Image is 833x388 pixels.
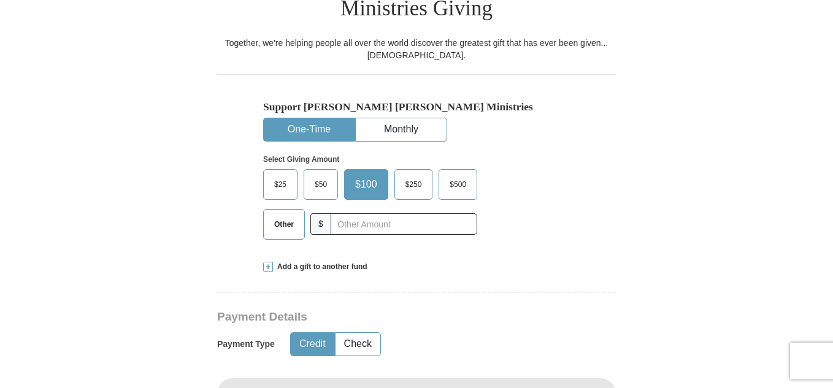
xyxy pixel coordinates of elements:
span: $50 [309,175,333,194]
input: Other Amount [331,213,477,235]
button: Credit [291,333,334,356]
span: $250 [399,175,428,194]
h5: Support [PERSON_NAME] [PERSON_NAME] Ministries [263,101,570,113]
button: Check [336,333,380,356]
div: Together, we're helping people all over the world discover the greatest gift that has ever been g... [217,37,616,61]
span: $500 [443,175,472,194]
h5: Payment Type [217,339,275,349]
span: $ [310,213,331,235]
span: Other [268,215,300,234]
span: $25 [268,175,293,194]
button: Monthly [356,118,447,141]
strong: Select Giving Amount [263,155,339,164]
button: One-Time [264,118,355,141]
span: $100 [349,175,383,194]
h3: Payment Details [217,310,530,324]
span: Add a gift to another fund [273,262,367,272]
